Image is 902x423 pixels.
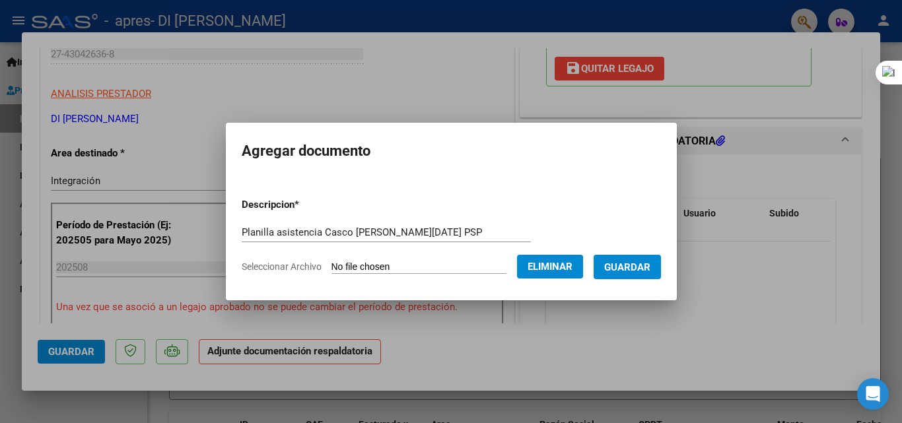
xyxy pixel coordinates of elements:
span: Eliminar [528,261,572,273]
button: Eliminar [517,255,583,278]
div: Open Intercom Messenger [857,378,889,410]
span: Seleccionar Archivo [242,261,322,272]
button: Guardar [594,255,661,279]
h2: Agregar documento [242,139,661,164]
span: Guardar [604,261,650,273]
p: Descripcion [242,197,368,212]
